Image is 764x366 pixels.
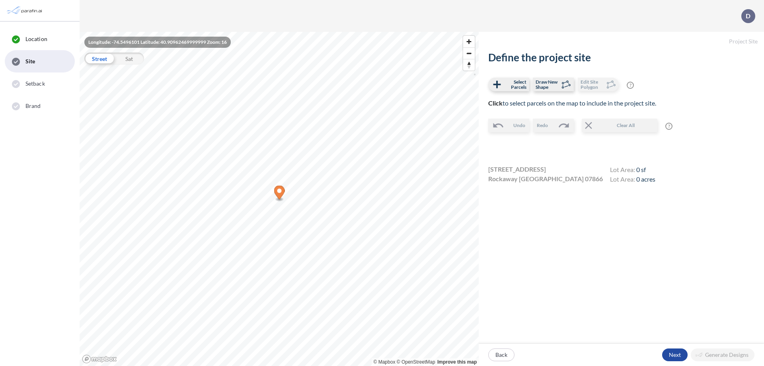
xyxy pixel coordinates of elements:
[594,122,657,129] span: Clear All
[488,174,603,184] span: Rockaway [GEOGRAPHIC_DATA] 07866
[610,166,655,175] h4: Lot Area:
[25,57,35,65] span: Site
[537,122,548,129] span: Redo
[84,37,231,48] div: Longitude: -74.5496101 Latitude: 40.90962469999999 Zoom: 16
[397,359,435,365] a: OpenStreetMap
[463,48,475,59] span: Zoom out
[582,119,657,132] button: Clear All
[662,348,688,361] button: Next
[25,35,47,43] span: Location
[513,122,525,129] span: Undo
[82,354,117,364] a: Mapbox homepage
[25,80,45,88] span: Setback
[636,166,646,173] span: 0 sf
[25,102,41,110] span: Brand
[488,99,656,107] span: to select parcels on the map to include in the project site.
[463,36,475,47] button: Zoom in
[636,175,655,183] span: 0 acres
[374,359,396,365] a: Mapbox
[665,123,672,130] span: ?
[533,119,574,132] button: Redo
[80,32,479,366] canvas: Map
[536,79,559,90] span: Draw New Shape
[463,59,475,70] button: Reset bearing to north
[746,12,750,20] p: D
[488,119,529,132] button: Undo
[488,164,546,174] span: [STREET_ADDRESS]
[274,186,285,202] div: Map marker
[627,82,634,89] span: ?
[610,175,655,185] h4: Lot Area:
[503,79,526,90] span: Select Parcels
[495,351,507,359] p: Back
[669,351,681,359] p: Next
[114,53,144,65] div: Sat
[479,32,764,51] h5: Project Site
[488,51,754,64] h2: Define the project site
[488,348,515,361] button: Back
[6,3,45,18] img: Parafin
[581,79,604,90] span: Edit Site Polygon
[84,53,114,65] div: Street
[437,359,477,365] a: Improve this map
[463,47,475,59] button: Zoom out
[488,99,503,107] b: Click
